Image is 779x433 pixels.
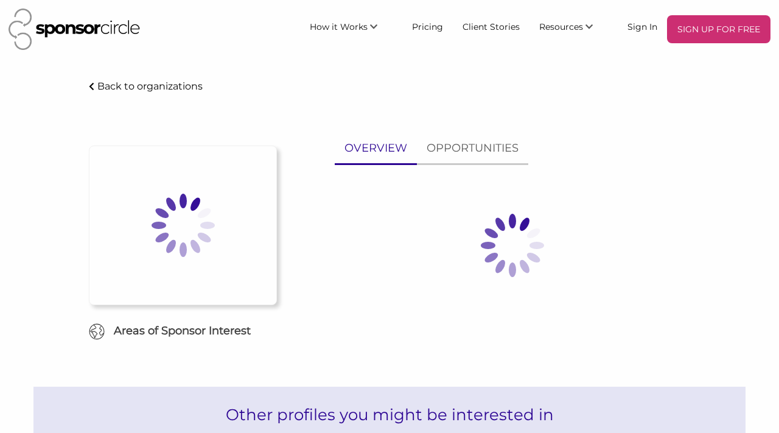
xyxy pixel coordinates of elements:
[310,21,368,32] span: How it Works
[97,80,203,92] p: Back to organizations
[672,20,766,38] p: SIGN UP FOR FREE
[80,323,286,339] h6: Areas of Sponsor Interest
[9,9,140,50] img: Sponsor Circle Logo
[89,323,105,340] img: Globe Icon
[618,15,667,37] a: Sign In
[529,15,618,43] li: Resources
[427,139,519,157] p: OPPORTUNITIES
[300,15,402,43] li: How it Works
[452,185,573,306] img: Loading spinner
[453,15,529,37] a: Client Stories
[122,164,244,286] img: Loading spinner
[402,15,453,37] a: Pricing
[539,21,583,32] span: Resources
[344,139,407,157] p: OVERVIEW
